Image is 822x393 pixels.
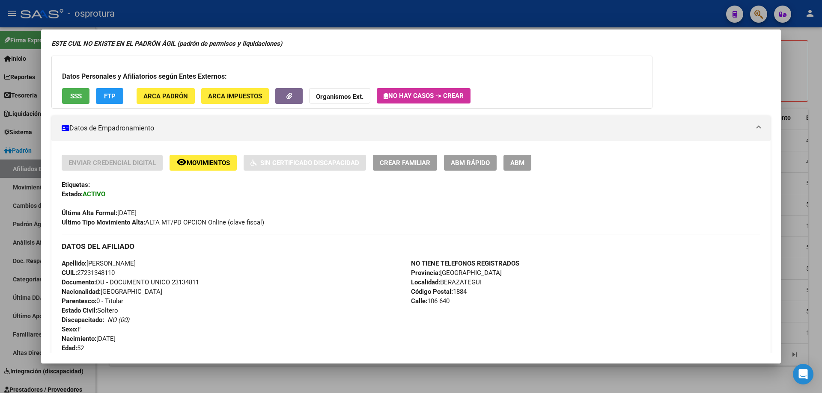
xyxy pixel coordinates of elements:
[62,181,90,189] strong: Etiquetas:
[51,115,771,141] mat-expansion-panel-header: Datos de Empadronamiento
[137,88,195,104] button: ARCA Padrón
[62,71,642,82] h3: Datos Personales y Afiliatorios según Entes Externos:
[62,344,77,352] strong: Edad:
[62,219,145,226] strong: Ultimo Tipo Movimiento Alta:
[62,123,750,133] mat-panel-title: Datos de Empadronamiento
[62,316,104,324] strong: Discapacitado:
[444,155,497,171] button: ABM Rápido
[62,242,760,251] h3: DATOS DEL AFILIADO
[62,155,163,171] button: Enviar Credencial Digital
[62,209,137,217] span: [DATE]
[62,325,77,333] strong: Sexo:
[68,159,156,167] span: Enviar Credencial Digital
[411,260,519,267] strong: NO TIENE TELEFONOS REGISTRADOS
[104,92,116,100] span: FTP
[411,297,450,305] span: 106 640
[62,260,86,267] strong: Apellido:
[62,288,101,295] strong: Nacionalidad:
[96,88,123,104] button: FTP
[62,278,199,286] span: DU - DOCUMENTO UNICO 23134811
[176,157,187,167] mat-icon: remove_red_eye
[503,155,531,171] button: ABM
[107,316,129,324] i: NO (00)
[62,209,117,217] strong: Última Alta Formal:
[51,40,282,47] strong: ESTE CUIL NO EXISTE EN EL PADRÓN ÁGIL (padrón de permisos y liquidaciones)
[62,288,162,295] span: [GEOGRAPHIC_DATA]
[62,278,96,286] strong: Documento:
[62,260,136,267] span: [PERSON_NAME]
[411,278,482,286] span: BERAZATEGUI
[309,88,370,104] button: Organismos Ext.
[187,159,230,167] span: Movimientos
[411,288,467,295] span: 1884
[201,88,269,104] button: ARCA Impuestos
[62,88,89,104] button: SSS
[143,92,188,100] span: ARCA Padrón
[62,325,81,333] span: F
[62,269,115,277] span: 27231348110
[62,190,83,198] strong: Estado:
[62,297,123,305] span: 0 - Titular
[451,159,490,167] span: ABM Rápido
[411,269,502,277] span: [GEOGRAPHIC_DATA]
[62,307,118,314] span: Soltero
[411,288,453,295] strong: Código Postal:
[170,155,237,171] button: Movimientos
[83,190,105,198] strong: ACTIVO
[244,155,366,171] button: Sin Certificado Discapacidad
[510,159,524,167] span: ABM
[62,335,116,343] span: [DATE]
[62,335,96,343] strong: Nacimiento:
[793,364,813,384] div: Open Intercom Messenger
[62,297,96,305] strong: Parentesco:
[411,278,440,286] strong: Localidad:
[62,307,97,314] strong: Estado Civil:
[377,88,471,103] button: No hay casos -> Crear
[62,269,77,277] strong: CUIL:
[380,159,430,167] span: Crear Familiar
[384,92,464,100] span: No hay casos -> Crear
[70,92,82,100] span: SSS
[208,92,262,100] span: ARCA Impuestos
[411,297,427,305] strong: Calle:
[373,155,437,171] button: Crear Familiar
[411,269,440,277] strong: Provincia:
[316,93,363,100] strong: Organismos Ext.
[62,344,84,352] span: 52
[260,159,359,167] span: Sin Certificado Discapacidad
[62,219,264,226] span: ALTA MT/PD OPCION Online (clave fiscal)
